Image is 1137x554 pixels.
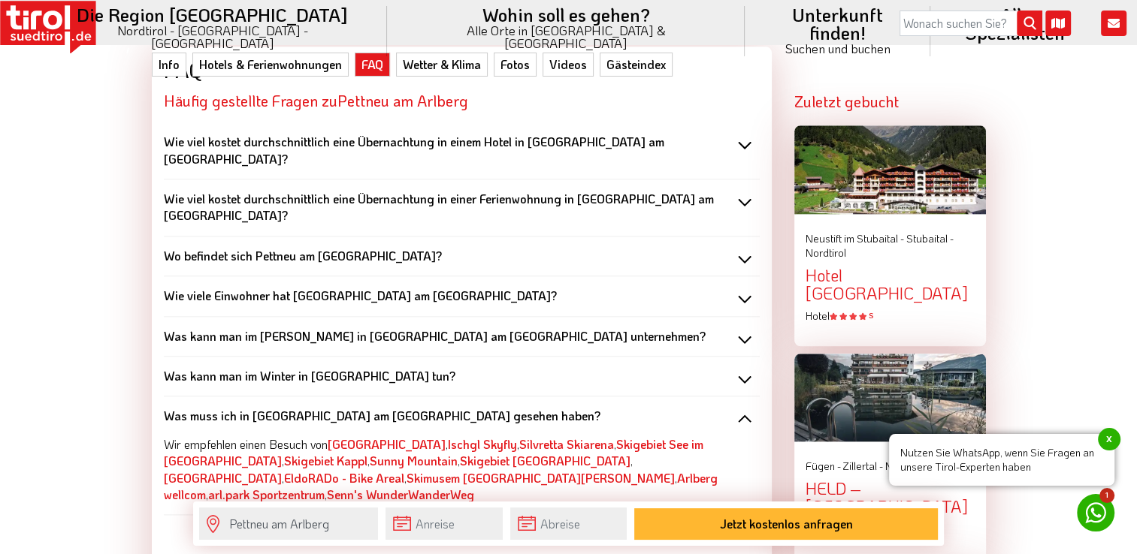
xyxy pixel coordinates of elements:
small: Suchen und buchen [763,42,912,55]
span: Pettneu am Arlberg [337,92,468,109]
b: Wie viele Einwohner hat [GEOGRAPHIC_DATA] am [GEOGRAPHIC_DATA]? [164,288,557,303]
input: Wo soll's hingehen? [199,507,378,540]
a: Neustift im Stubaital - Stubaital - Nordtirol Hotel [GEOGRAPHIC_DATA] Hotel S [806,231,975,324]
span: Neustift im Stubaital - [806,231,904,245]
a: Skimusem [GEOGRAPHIC_DATA][PERSON_NAME] [407,470,675,486]
b: Was muss ich in [GEOGRAPHIC_DATA] am [GEOGRAPHIC_DATA] gesehen haben? [164,408,600,423]
div: Hotel [GEOGRAPHIC_DATA] [806,266,975,303]
a: arl.park Sportzentrum [208,486,325,502]
small: Alle Orte in [GEOGRAPHIC_DATA] & [GEOGRAPHIC_DATA] [405,24,727,50]
b: Wie viel kostet durchschnittlich eine Übernachtung in einer Ferienwohnung in [GEOGRAPHIC_DATA] am... [164,191,714,223]
a: EldoRADo - Bike Areal [284,470,404,486]
span: Stubaital - [906,231,954,245]
strong: Zuletzt gebucht [794,92,899,111]
div: Hotel [806,309,975,324]
span: Zillertal - [843,459,883,473]
button: Jetzt kostenlos anfragen [634,508,938,540]
b: Was kann man im [PERSON_NAME] in [GEOGRAPHIC_DATA] am [GEOGRAPHIC_DATA] unternehmen? [164,328,706,344]
i: Kontakt [1101,11,1126,36]
a: Arlberg wellcom [164,470,718,502]
a: 1 Nutzen Sie WhatsApp, wenn Sie Fragen an unsere Tirol-Experten habenx [1077,494,1114,531]
a: Fügen - Zillertal - Nordtirol HELD – [GEOGRAPHIC_DATA] Hotel S [806,459,975,537]
b: Wie viel kostet durchschnittlich eine Übernachtung in einem Hotel in [GEOGRAPHIC_DATA] am [GEOGRA... [164,134,664,166]
input: Anreise [386,507,502,540]
b: Was kann man im Winter in [GEOGRAPHIC_DATA] tun? [164,368,455,384]
a: [GEOGRAPHIC_DATA] [328,436,446,452]
a: Sunny Mountain [370,453,458,468]
a: Ischgl Skyfly [448,436,517,452]
div: HELD – [GEOGRAPHIC_DATA] [806,480,975,516]
a: Skigebiet Kappl [284,453,367,468]
i: Karte öffnen [1045,11,1071,36]
span: Nordtirol [885,459,926,473]
a: [GEOGRAPHIC_DATA] [164,470,282,486]
h2: Häufig gestellte Fragen zu [164,92,760,109]
span: Fügen - [806,459,841,473]
input: Wonach suchen Sie? [900,11,1042,36]
a: Senn's WunderWanderWeg [327,486,474,502]
a: Skigebiet See im [GEOGRAPHIC_DATA] [164,436,703,468]
div: Wir empfehlen einen Besuch von , , , , , , , , , , , , [164,425,760,504]
a: Skigebiet [GEOGRAPHIC_DATA] [460,453,630,468]
span: x [1098,428,1120,450]
span: Nordtirol [806,245,846,260]
input: Abreise [510,507,627,540]
div: FAQ [164,59,760,82]
small: Nordtirol - [GEOGRAPHIC_DATA] - [GEOGRAPHIC_DATA] [56,24,369,50]
span: Nutzen Sie WhatsApp, wenn Sie Fragen an unsere Tirol-Experten haben [889,434,1114,486]
a: Silvretta Skiarena [519,436,614,452]
b: Wo befindet sich Pettneu am [GEOGRAPHIC_DATA]? [164,248,442,263]
sup: S [869,310,873,321]
span: 1 [1099,488,1114,503]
